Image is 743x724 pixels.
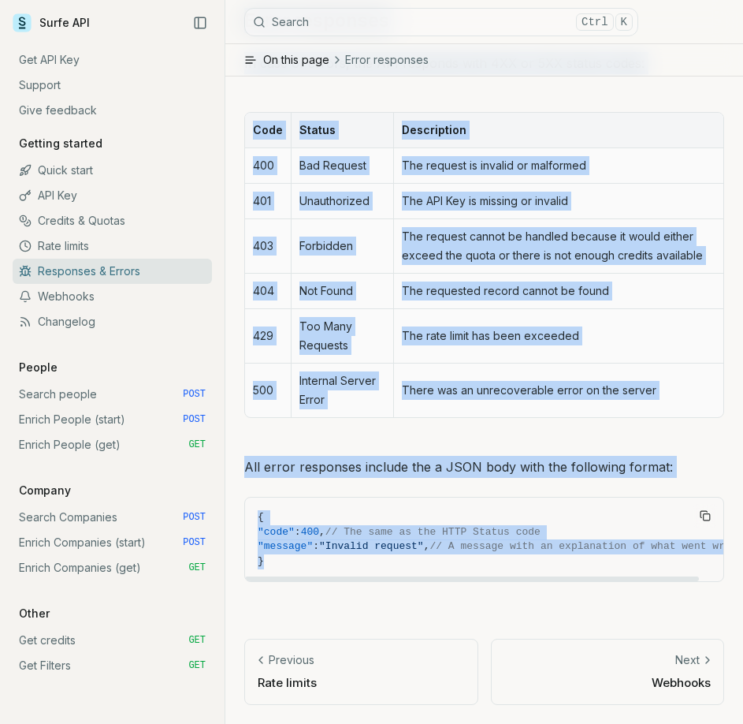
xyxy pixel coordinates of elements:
[258,526,295,538] span: "code"
[183,388,206,401] span: POST
[615,13,633,31] kbd: K
[313,540,319,552] span: :
[13,407,212,432] a: Enrich People (start) POST
[491,639,725,704] a: NextWebhooks
[188,11,212,35] button: Collapse Sidebar
[13,382,212,407] a: Search people POST
[291,274,393,309] td: Not Found
[345,52,429,68] span: Error responses
[188,659,206,672] span: GET
[225,44,743,76] button: On this pageError responses
[13,483,77,498] p: Company
[244,456,724,478] p: All error responses include the a JSON body with the following format:
[319,540,424,552] span: "Invalid request"
[424,540,430,552] span: ,
[301,526,319,538] span: 400
[393,113,723,148] th: Description
[244,639,478,704] a: PreviousRate limits
[13,47,212,73] a: Get API Key
[269,652,314,668] p: Previous
[13,233,212,259] a: Rate limits
[258,674,465,691] p: Rate limits
[504,674,711,691] p: Webhooks
[245,148,291,184] td: 400
[325,526,541,538] span: // The same as the HTTP Status code
[576,13,614,31] kbd: Ctrl
[188,634,206,647] span: GET
[13,653,212,678] a: Get Filters GET
[291,219,393,274] td: Forbidden
[13,136,109,151] p: Getting started
[13,158,212,183] a: Quick start
[244,8,638,36] button: SearchCtrlK
[258,555,264,567] span: }
[393,364,723,417] td: There was an unrecoverable error on the server
[13,183,212,208] a: API Key
[13,432,212,457] a: Enrich People (get) GET
[13,530,212,555] a: Enrich Companies (start) POST
[13,628,212,653] a: Get credits GET
[393,309,723,364] td: The rate limit has been exceeded
[319,526,325,538] span: ,
[13,259,212,284] a: Responses & Errors
[393,148,723,184] td: The request is invalid or malformed
[258,540,313,552] span: "message"
[183,511,206,524] span: POST
[13,505,212,530] a: Search Companies POST
[13,73,212,98] a: Support
[13,360,64,375] p: People
[693,504,717,528] button: Copy Text
[393,184,723,219] td: The API Key is missing or invalid
[13,606,56,621] p: Other
[13,555,212,580] a: Enrich Companies (get) GET
[295,526,301,538] span: :
[258,511,264,523] span: {
[245,274,291,309] td: 404
[13,11,90,35] a: Surfe API
[245,364,291,417] td: 500
[291,113,393,148] th: Status
[13,208,212,233] a: Credits & Quotas
[291,309,393,364] td: Too Many Requests
[13,309,212,334] a: Changelog
[13,98,212,123] a: Give feedback
[675,652,700,668] p: Next
[393,274,723,309] td: The requested record cannot be found
[429,540,743,552] span: // A message with an explanation of what went wrong
[13,284,212,309] a: Webhooks
[183,413,206,426] span: POST
[245,309,291,364] td: 429
[188,562,206,574] span: GET
[245,219,291,274] td: 403
[188,439,206,451] span: GET
[291,148,393,184] td: Bad Request
[245,113,291,148] th: Code
[291,364,393,417] td: Internal Server Error
[245,184,291,219] td: 401
[291,184,393,219] td: Unauthorized
[183,536,206,549] span: POST
[393,219,723,274] td: The request cannot be handled because it would either exceed the quota or there is not enough cre...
